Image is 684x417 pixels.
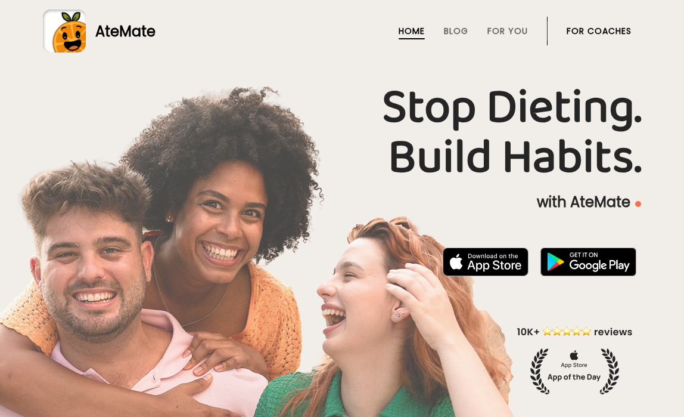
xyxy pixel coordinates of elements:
[444,26,468,36] a: Blog
[443,248,528,276] img: badge-download-apple.svg
[508,325,641,394] img: home-hero-appoftheday.png
[540,248,636,276] img: badge-download-google.png
[399,26,425,36] a: Home
[43,10,641,52] a: AteMate
[567,26,632,36] a: For Coaches
[487,26,528,36] a: For You
[43,83,641,183] h1: Stop Dieting. Build Habits.
[86,21,156,42] div: AteMate
[43,193,641,212] p: with AteMate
